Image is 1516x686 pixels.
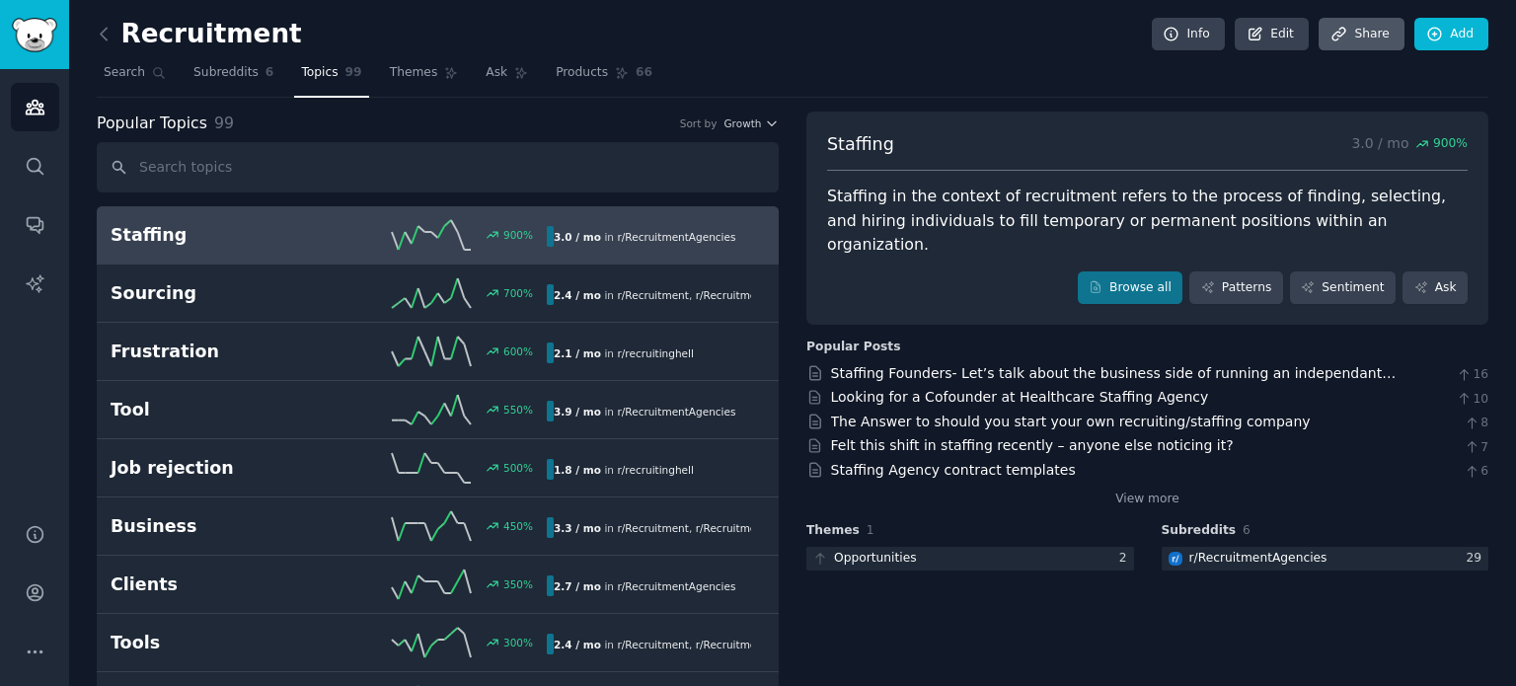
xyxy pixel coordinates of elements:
[1162,547,1489,572] a: RecruitmentAgenciesr/RecruitmentAgencies29
[1464,439,1488,457] span: 7
[617,231,735,243] span: r/ RecruitmentAgencies
[617,289,688,301] span: r/ Recruitment
[503,286,533,300] div: 700 %
[1414,18,1488,51] a: Add
[617,522,688,534] span: r/ Recruitment
[554,231,601,243] b: 3.0 / mo
[636,64,652,82] span: 66
[486,64,507,82] span: Ask
[547,517,751,538] div: in
[1433,135,1468,153] span: 900 %
[806,547,1134,572] a: Opportunities2
[97,381,779,439] a: Tool550%3.9 / moin r/RecruitmentAgencies
[547,575,742,596] div: in
[1464,415,1488,432] span: 8
[680,116,718,130] div: Sort by
[831,389,1209,405] a: Looking for a Cofounder at Healthcare Staffing Agency
[193,64,259,82] span: Subreddits
[294,57,368,98] a: Topics99
[723,116,761,130] span: Growth
[617,464,693,476] span: r/ recruitinghell
[111,456,329,481] h2: Job rejection
[554,639,601,650] b: 2.4 / mo
[806,522,860,540] span: Themes
[104,64,145,82] span: Search
[827,132,894,157] span: Staffing
[1078,271,1183,305] a: Browse all
[696,639,814,650] span: r/ RecruitmentAgencies
[503,519,533,533] div: 450 %
[97,206,779,265] a: Staffing900%3.0 / moin r/RecruitmentAgencies
[556,64,608,82] span: Products
[111,223,329,248] h2: Staffing
[617,406,735,418] span: r/ RecruitmentAgencies
[806,339,901,356] div: Popular Posts
[97,57,173,98] a: Search
[111,631,329,655] h2: Tools
[390,64,438,82] span: Themes
[1169,552,1182,566] img: RecruitmentAgencies
[503,636,533,649] div: 300 %
[1290,271,1396,305] a: Sentiment
[503,461,533,475] div: 500 %
[723,116,779,130] button: Growth
[1235,18,1309,51] a: Edit
[1464,463,1488,481] span: 6
[345,64,362,82] span: 99
[97,497,779,556] a: Business450%3.3 / moin r/Recruitment,r/RecruitmentAgencies
[696,522,814,534] span: r/ RecruitmentAgencies
[1162,522,1237,540] span: Subreddits
[547,226,742,247] div: in
[111,340,329,364] h2: Frustration
[547,459,701,480] div: in
[503,344,533,358] div: 600 %
[383,57,466,98] a: Themes
[97,439,779,497] a: Job rejection500%1.8 / moin r/recruitinghell
[689,522,692,534] span: ,
[503,228,533,242] div: 900 %
[554,464,601,476] b: 1.8 / mo
[111,572,329,597] h2: Clients
[1456,366,1488,384] span: 16
[547,634,751,654] div: in
[503,403,533,417] div: 550 %
[689,639,692,650] span: ,
[1189,550,1327,568] div: r/ RecruitmentAgencies
[831,414,1311,429] a: The Answer to should you start your own recruiting/staffing company
[554,406,601,418] b: 3.9 / mo
[301,64,338,82] span: Topics
[1243,523,1251,537] span: 6
[111,398,329,422] h2: Tool
[831,437,1234,453] a: Felt this shift in staffing recently – anyone else noticing it?
[1319,18,1403,51] a: Share
[265,64,274,82] span: 6
[554,347,601,359] b: 2.1 / mo
[187,57,280,98] a: Subreddits6
[1351,132,1468,157] p: 3.0 / mo
[479,57,535,98] a: Ask
[1189,271,1282,305] a: Patterns
[827,185,1468,258] div: Staffing in the context of recruitment refers to the process of finding, selecting, and hiring in...
[617,639,688,650] span: r/ Recruitment
[554,289,601,301] b: 2.4 / mo
[97,265,779,323] a: Sourcing700%2.4 / moin r/Recruitment,r/RecruitmentAgencies
[554,580,601,592] b: 2.7 / mo
[12,18,57,52] img: GummySearch logo
[696,289,814,301] span: r/ RecruitmentAgencies
[831,462,1076,478] a: Staffing Agency contract templates
[1115,491,1179,508] a: View more
[97,19,302,50] h2: Recruitment
[97,323,779,381] a: Frustration600%2.1 / moin r/recruitinghell
[549,57,659,98] a: Products66
[547,343,701,363] div: in
[867,523,874,537] span: 1
[97,112,207,136] span: Popular Topics
[617,347,693,359] span: r/ recruitinghell
[1119,550,1134,568] div: 2
[617,580,735,592] span: r/ RecruitmentAgencies
[214,114,234,132] span: 99
[834,550,917,568] div: Opportunities
[503,577,533,591] div: 350 %
[554,522,601,534] b: 3.3 / mo
[1152,18,1225,51] a: Info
